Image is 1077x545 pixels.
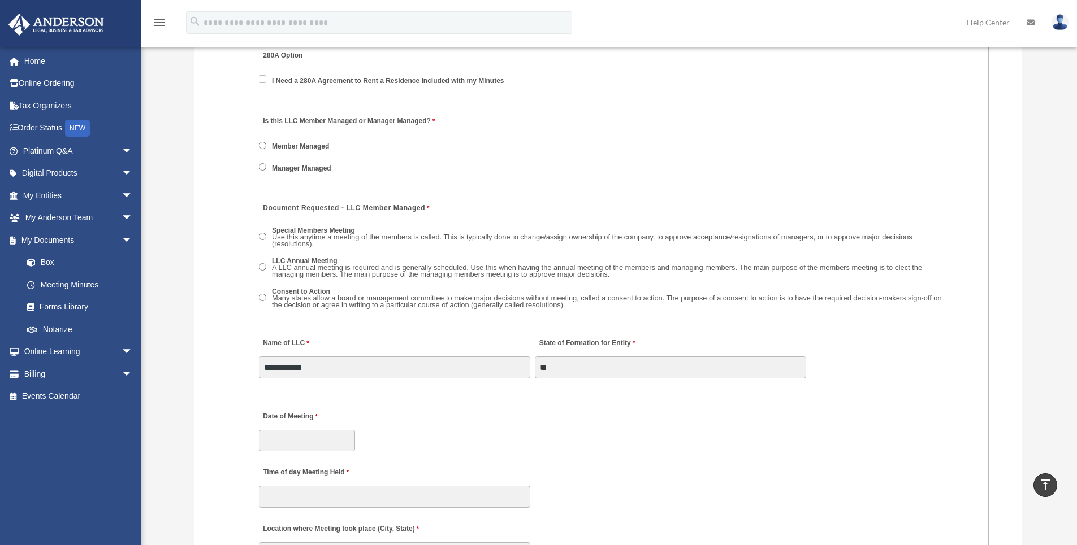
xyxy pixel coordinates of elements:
span: arrow_drop_down [122,207,144,230]
label: Manager Managed [269,163,335,173]
span: Many states allow a board or management committee to make major decisions without meeting, called... [272,294,942,309]
label: Name of LLC [259,336,312,351]
a: vertical_align_top [1033,473,1057,497]
a: Billingarrow_drop_down [8,363,150,385]
a: Events Calendar [8,385,150,408]
a: My Entitiesarrow_drop_down [8,184,150,207]
label: I Need a 280A Agreement to Rent a Residence Included with my Minutes [269,76,508,86]
span: arrow_drop_down [122,363,144,386]
img: User Pic [1052,14,1069,30]
a: Tax Organizers [8,94,150,117]
label: 280A Option [259,49,366,64]
label: LLC Annual Meeting [269,256,957,281]
i: vertical_align_top [1039,478,1052,491]
label: Consent to Action [269,286,957,311]
label: State of Formation for Entity [535,336,637,351]
label: Is this LLC Member Managed or Manager Managed? [259,114,438,129]
span: A LLC annual meeting is required and is generally scheduled. Use this when having the annual meet... [272,263,922,279]
label: Time of day Meeting Held [259,465,366,481]
i: menu [153,16,166,29]
a: Online Learningarrow_drop_down [8,341,150,363]
span: arrow_drop_down [122,341,144,364]
a: Digital Productsarrow_drop_down [8,162,150,185]
label: Member Managed [269,142,334,152]
span: arrow_drop_down [122,184,144,207]
span: arrow_drop_down [122,229,144,252]
a: Order StatusNEW [8,117,150,140]
a: Forms Library [16,296,150,319]
a: My Anderson Teamarrow_drop_down [8,207,150,229]
div: NEW [65,120,90,137]
a: Meeting Minutes [16,273,144,296]
a: Home [8,50,150,72]
span: arrow_drop_down [122,139,144,163]
a: Notarize [16,318,150,341]
a: Online Ordering [8,72,150,95]
a: menu [153,20,166,29]
span: Use this anytime a meeting of the members is called. This is typically done to change/assign owne... [272,233,912,248]
label: Date of Meeting [259,409,366,424]
span: arrow_drop_down [122,162,144,185]
a: My Documentsarrow_drop_down [8,229,150,251]
a: Platinum Q&Aarrow_drop_down [8,139,150,162]
label: Location where Meeting took place (City, State) [259,522,422,537]
span: Document Requested - LLC Member Managed [263,204,425,212]
label: Special Members Meeting [269,225,957,250]
a: Box [16,251,150,274]
img: Anderson Advisors Platinum Portal [5,14,107,36]
i: search [189,15,201,28]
